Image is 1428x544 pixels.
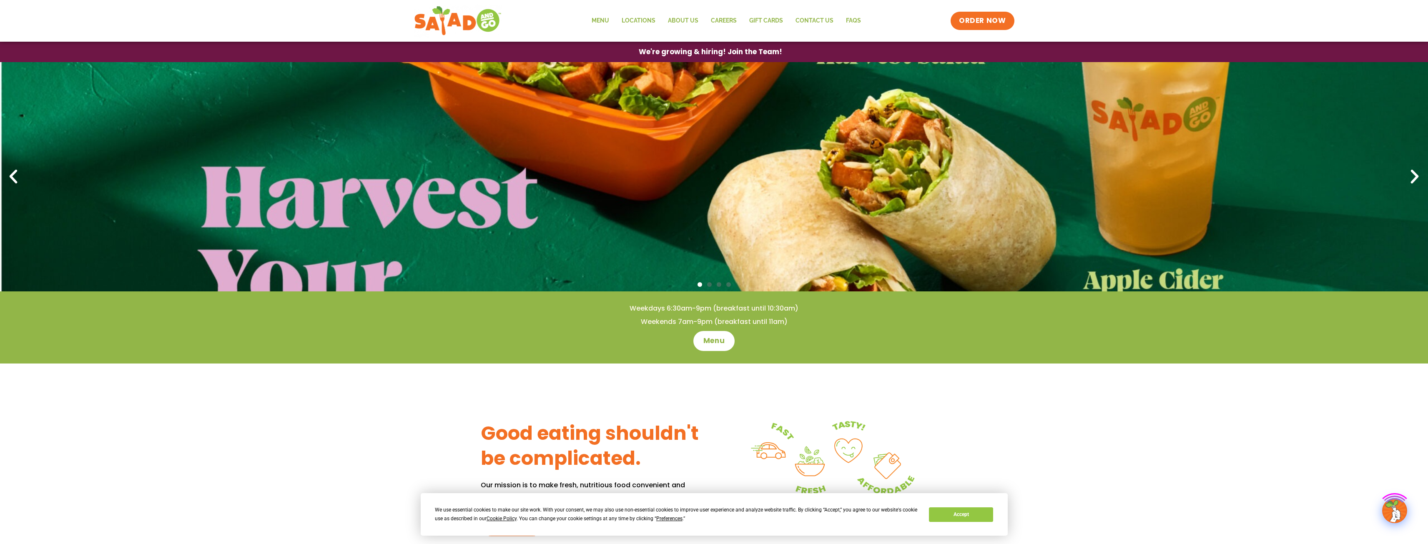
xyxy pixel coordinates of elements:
h3: Good eating shouldn't be complicated. [481,421,714,471]
nav: Menu [585,11,867,30]
span: Cookie Policy [487,516,517,521]
a: About Us [662,11,705,30]
a: Locations [615,11,662,30]
a: Contact Us [789,11,840,30]
span: Go to slide 1 [698,282,702,287]
a: GIFT CARDS [743,11,789,30]
h4: Weekends 7am-9pm (breakfast until 11am) [17,317,1411,326]
button: Accept [929,507,993,522]
a: Menu [585,11,615,30]
a: ORDER NOW [951,12,1014,30]
div: We use essential cookies to make our site work. With your consent, we may also use non-essential ... [435,506,919,523]
a: Menu [693,331,735,351]
a: Careers [705,11,743,30]
a: FAQs [840,11,867,30]
span: We're growing & hiring! Join the Team! [639,48,782,55]
div: Previous slide [4,168,23,186]
span: Go to slide 4 [726,282,731,287]
div: Cookie Consent Prompt [421,493,1008,536]
span: Go to slide 2 [707,282,712,287]
a: We're growing & hiring! Join the Team! [626,42,795,62]
h4: Weekdays 6:30am-9pm (breakfast until 10:30am) [17,304,1411,313]
span: Menu [703,336,725,346]
span: Go to slide 3 [717,282,721,287]
div: Next slide [1405,168,1424,186]
p: Our mission is to make fresh, nutritious food convenient and affordable for ALL. [481,479,714,502]
span: ORDER NOW [959,16,1006,26]
span: Preferences [656,516,683,521]
img: new-SAG-logo-768×292 [414,4,502,38]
